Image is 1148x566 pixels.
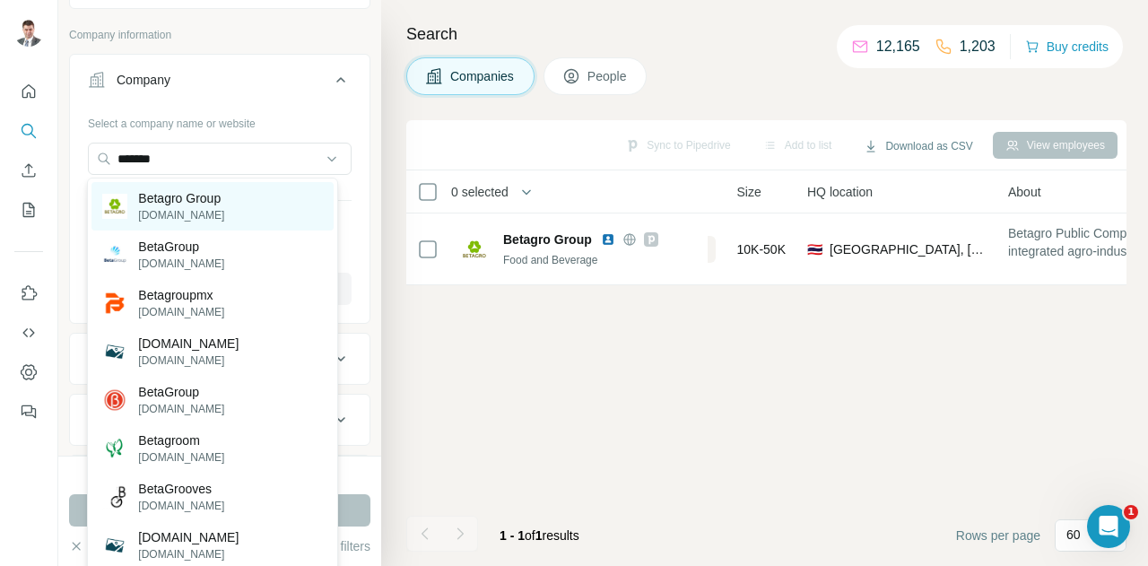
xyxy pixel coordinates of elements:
button: My lists [14,194,43,226]
span: of [525,528,535,543]
span: Size [737,183,761,201]
button: Download as CSV [851,133,985,160]
span: 1 - 1 [500,528,525,543]
p: [DOMAIN_NAME] [138,335,239,353]
p: [DOMAIN_NAME] [138,498,224,514]
img: Betagroupmx [102,291,127,316]
img: Logo of Betagro Group [460,235,489,264]
span: 🇹🇭 [807,240,822,258]
button: Quick start [14,75,43,108]
span: 1 [535,528,543,543]
span: [GEOGRAPHIC_DATA], [GEOGRAPHIC_DATA] [830,240,987,258]
button: Use Surfe API [14,317,43,349]
button: Buy credits [1025,34,1109,59]
span: About [1008,183,1041,201]
button: Dashboard [14,356,43,388]
img: BetaGroup [102,242,127,267]
p: [DOMAIN_NAME] [138,304,224,320]
div: Company [117,71,170,89]
span: 1 [1124,505,1138,519]
p: BetaGroup [138,383,224,401]
img: BetaGrooves [102,484,127,509]
p: Betagroom [138,431,224,449]
img: Betagro Group [102,194,127,219]
p: [DOMAIN_NAME] [138,256,224,272]
p: [DOMAIN_NAME] [138,207,224,223]
button: Search [14,115,43,147]
p: 1,203 [960,36,996,57]
button: Clear [69,537,120,555]
p: [DOMAIN_NAME] [138,401,224,417]
span: Rows per page [956,527,1040,544]
img: LinkedIn logo [601,232,615,247]
button: Feedback [14,396,43,428]
img: Avatar [14,18,43,47]
span: 0 selected [451,183,509,201]
span: People [587,67,629,85]
img: betagroup.co.il [102,339,127,364]
button: Industry [70,337,370,380]
img: betagroup.sn [102,533,127,558]
p: BetaGroup [138,238,224,256]
p: Betagroupmx [138,286,224,304]
p: 60 [1066,526,1081,544]
p: [DOMAIN_NAME] [138,528,239,546]
img: Betagroom [102,436,127,461]
span: 10K-50K [737,240,786,258]
p: [DOMAIN_NAME] [138,449,224,466]
p: [DOMAIN_NAME] [138,353,239,369]
button: HQ location [70,398,370,441]
p: Betagro Group [138,189,224,207]
img: BetaGroup [102,387,127,413]
iframe: Intercom live chat [1087,505,1130,548]
p: 12,165 [876,36,920,57]
span: Betagro Group [503,231,592,248]
button: Company [70,58,370,109]
button: Enrich CSV [14,154,43,187]
button: Use Surfe on LinkedIn [14,277,43,309]
h4: Search [406,22,1126,47]
div: Select a company name or website [88,109,352,132]
span: HQ location [807,183,873,201]
span: results [500,528,579,543]
div: Food and Beverage [503,252,697,268]
p: Company information [69,27,370,43]
span: Companies [450,67,516,85]
p: BetaGrooves [138,480,224,498]
p: [DOMAIN_NAME] [138,546,239,562]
